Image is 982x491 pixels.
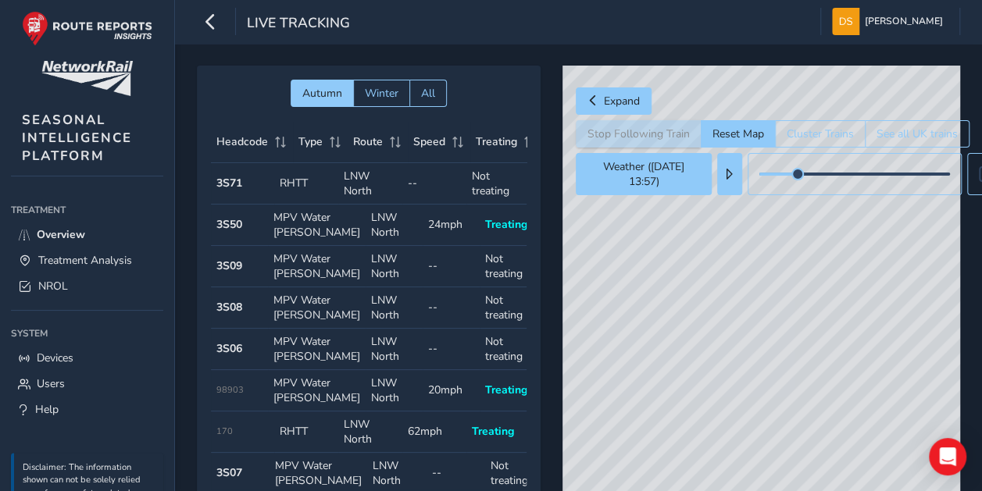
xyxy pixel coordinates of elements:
[366,246,423,287] td: LNW North
[423,246,480,287] td: --
[216,465,242,480] strong: 3S07
[291,80,353,107] button: Autumn
[35,402,59,417] span: Help
[865,120,970,148] button: See all UK trains
[423,370,480,411] td: 20mph
[832,8,859,35] img: diamond-layout
[409,80,447,107] button: All
[402,411,466,453] td: 62mph
[216,134,268,149] span: Headcode
[366,287,423,329] td: LNW North
[353,80,409,107] button: Winter
[37,350,73,365] span: Devices
[11,273,163,299] a: NROL
[22,11,152,46] img: rr logo
[268,370,366,411] td: MPV Water [PERSON_NAME]
[480,329,537,370] td: Not treating
[11,371,163,397] a: Users
[423,287,480,329] td: --
[216,176,242,190] strong: 3S71
[274,411,338,453] td: RHTT
[365,86,398,101] span: Winter
[302,86,342,101] span: Autumn
[413,134,445,149] span: Speed
[775,120,865,148] button: Cluster Trains
[216,341,242,356] strong: 3S06
[274,163,338,205] td: RHTT
[480,246,537,287] td: Not treating
[929,438,966,475] div: Open Intercom Messenger
[268,329,366,370] td: MPV Water [PERSON_NAME]
[298,134,323,149] span: Type
[268,205,366,246] td: MPV Water [PERSON_NAME]
[366,329,423,370] td: LNW North
[41,61,133,96] img: customer logo
[11,397,163,422] a: Help
[576,87,652,115] button: Expand
[22,111,132,165] span: SEASONAL INTELLIGENCE PLATFORM
[247,13,350,35] span: Live Tracking
[466,163,530,205] td: Not treating
[11,247,163,273] a: Treatment Analysis
[11,198,163,222] div: Treatment
[485,382,527,397] span: Treating
[423,329,480,370] td: --
[604,94,640,109] span: Expand
[216,217,242,232] strong: 3S50
[216,300,242,315] strong: 3S08
[402,163,466,205] td: --
[423,205,480,246] td: 24mph
[485,217,527,232] span: Treating
[366,370,423,411] td: LNW North
[366,205,423,246] td: LNW North
[338,411,402,453] td: LNW North
[832,8,948,35] button: [PERSON_NAME]
[701,120,775,148] button: Reset Map
[268,287,366,329] td: MPV Water [PERSON_NAME]
[216,384,244,396] span: 98903
[216,258,242,273] strong: 3S09
[216,425,233,437] span: 170
[472,424,514,439] span: Treating
[38,253,132,268] span: Treatment Analysis
[11,345,163,371] a: Devices
[480,287,537,329] td: Not treating
[11,222,163,247] a: Overview
[37,227,85,242] span: Overview
[421,86,435,101] span: All
[476,134,517,149] span: Treating
[11,322,163,345] div: System
[268,246,366,287] td: MPV Water [PERSON_NAME]
[576,153,711,195] button: Weather ([DATE] 13:57)
[37,376,65,391] span: Users
[353,134,383,149] span: Route
[865,8,943,35] span: [PERSON_NAME]
[338,163,402,205] td: LNW North
[38,279,68,294] span: NROL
